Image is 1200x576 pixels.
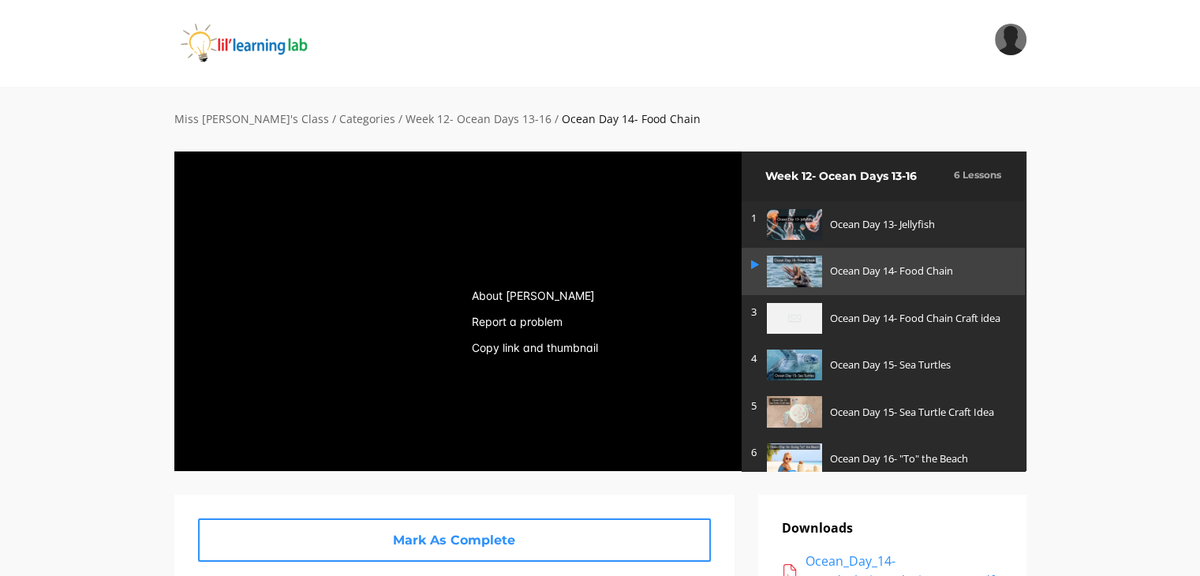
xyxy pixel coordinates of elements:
[742,295,1026,342] a: 3 Ocean Day 14- Food Chain Craft idea
[459,309,611,335] button: Report a problem
[562,110,701,128] div: Ocean Day 14- Food Chain
[767,303,822,334] img: placeholder.png
[398,110,402,128] div: /
[555,110,559,128] div: /
[174,111,329,126] a: Miss [PERSON_NAME]'s Class
[830,451,1008,467] p: Ocean Day 16- "To" the Beach
[995,24,1026,55] img: b69540b4e3c2b2a40aee966d5313ed02
[198,518,711,562] a: Mark As Complete
[767,209,822,240] img: U2jeIDwbSbWuUUmcN7PQ_E06CAAEF-C91B-4C81-8199-E544E70EEE7F.jpeg
[751,398,759,414] p: 5
[742,388,1026,435] a: 5 Ocean Day 15- Sea Turtle Craft Idea
[830,404,1008,421] p: Ocean Day 15- Sea Turtle Craft Idea
[830,263,1008,279] p: Ocean Day 14- Food Chain
[459,282,611,309] a: About [PERSON_NAME]
[767,396,822,427] img: WabFSnxSDav2h8et92Ae_EA490CB6-60FE-49F9-9379-84306BAFD767.jpeg
[830,310,1008,327] p: Ocean Day 14- Food Chain Craft idea
[174,24,354,63] img: iJObvVIsTmeLBah9dr2P_logo_360x80.png
[830,357,1008,373] p: Ocean Day 15- Sea Turtles
[742,248,1026,294] a: Ocean Day 14- Food Chain
[954,167,1001,182] h3: 6 Lessons
[742,342,1026,388] a: 4 Ocean Day 15- Sea Turtles
[459,335,611,361] button: Copy link and thumbnail
[765,167,947,185] h2: Week 12- Ocean Days 13-16
[767,443,822,474] img: CLDcj2Q7RGar6bEBHnRK_CF72E11D-888D-42EF-A3DD-09678338FF54.jpeg
[782,518,1003,539] p: Downloads
[767,350,822,380] img: hn3JKtURv7l7Sf0XlaAM_6C0A0799-C699-4CB0-A886-44D0850BA0B4.jpeg
[406,111,551,126] a: Week 12- Ocean Days 13-16
[751,444,759,461] p: 6
[767,256,822,286] img: z6RBRmrcTVq876RsaWqQ_D37FA4D1-5DC9-4118-AD60-775316BD48D8.jpeg
[751,304,759,320] p: 3
[830,216,1008,233] p: Ocean Day 13- Jellyfish
[742,201,1026,248] a: 1 Ocean Day 13- Jellyfish
[332,110,336,128] div: /
[339,111,395,126] a: Categories
[751,210,759,226] p: 1
[742,436,1026,482] a: 6 Ocean Day 16- "To" the Beach
[751,350,759,367] p: 4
